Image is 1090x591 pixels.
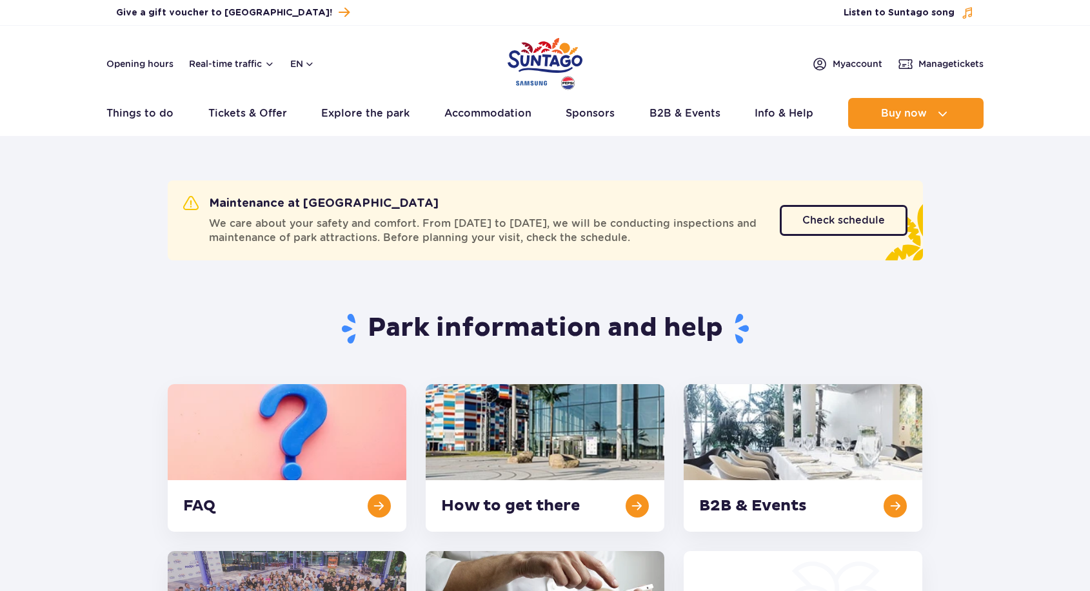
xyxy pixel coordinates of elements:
span: Listen to Suntago song [844,6,955,19]
h2: Maintenance at [GEOGRAPHIC_DATA] [183,196,439,211]
span: We care about your safety and comfort. From [DATE] to [DATE], we will be conducting inspections a... [209,217,764,245]
span: Buy now [881,108,927,119]
a: Accommodation [444,98,531,129]
a: Managetickets [898,56,984,72]
span: Give a gift voucher to [GEOGRAPHIC_DATA]! [116,6,332,19]
span: Manage tickets [918,57,984,70]
h1: Park information and help [168,312,923,345]
a: Things to do [106,98,173,129]
a: Myaccount [812,56,882,72]
a: Check schedule [780,205,907,236]
a: Opening hours [106,57,173,70]
a: Explore the park [321,98,410,129]
a: Tickets & Offer [208,98,287,129]
a: Park of Poland [508,32,582,92]
a: Info & Help [755,98,813,129]
a: Give a gift voucher to [GEOGRAPHIC_DATA]! [116,4,350,21]
span: My account [833,57,882,70]
a: Sponsors [566,98,615,129]
button: Listen to Suntago song [844,6,974,19]
button: en [290,57,315,70]
button: Real-time traffic [189,59,275,69]
span: Check schedule [802,215,885,226]
button: Buy now [848,98,984,129]
a: B2B & Events [649,98,720,129]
